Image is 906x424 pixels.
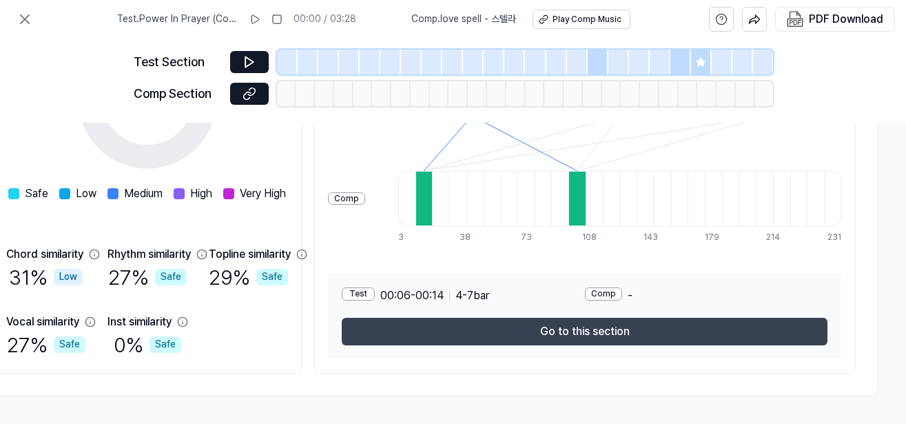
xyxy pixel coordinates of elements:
div: PDF Download [809,10,883,28]
img: share [748,13,761,26]
button: help [709,7,734,32]
button: Go to this section [342,318,827,345]
div: 38 [460,232,477,243]
div: Low [54,269,83,285]
div: Play Comp Music [553,14,621,26]
div: Vocal similarity [6,314,79,330]
div: Safe [256,269,288,285]
div: Chord similarity [6,246,83,263]
div: Safe [150,336,181,353]
img: PDF Download [787,11,803,28]
div: 143 [644,232,661,243]
div: 27 % [108,263,187,292]
div: 108 [582,232,599,243]
div: 0 % [114,330,181,359]
span: Comp . love spell - 스텔라 [411,12,516,26]
span: Very High [240,185,286,202]
div: Test [342,287,375,301]
span: Test . Power In Prayer (Cover) [117,12,238,26]
div: 27 % [7,330,85,359]
span: Safe [25,185,48,202]
div: Safe [54,336,85,353]
div: 3 [398,232,415,243]
div: Topline similarity [209,246,291,263]
div: Safe [155,269,187,285]
div: Comp [585,287,622,301]
div: Inst similarity [107,314,172,330]
div: 179 [705,232,722,243]
span: Low [76,185,96,202]
span: 00:06 - 00:14 [380,287,444,304]
svg: help [715,12,728,26]
div: Comp [328,192,365,205]
div: 73 [521,232,538,243]
span: 4 - 7 bar [455,287,489,304]
button: Play Comp Music [533,10,630,29]
div: 231 [827,232,841,243]
div: 29 % [209,263,288,292]
div: 31 % [9,263,83,292]
div: Rhythm similarity [107,246,191,263]
div: 00:00 / 03:28 [294,12,356,26]
div: Comp Section [134,84,222,104]
div: - [585,287,828,304]
div: Test Section [134,52,222,72]
span: High [190,185,212,202]
button: PDF Download [784,8,886,31]
div: 214 [766,232,783,243]
span: Medium [124,185,163,202]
